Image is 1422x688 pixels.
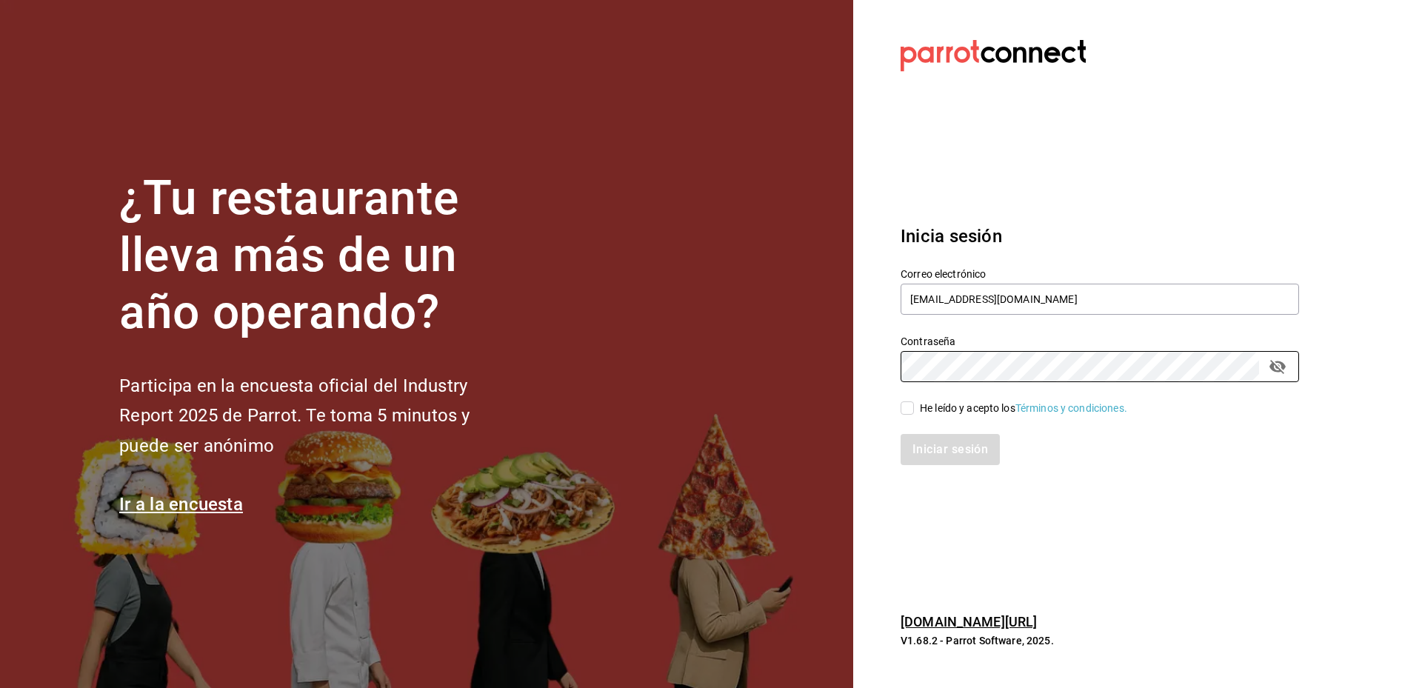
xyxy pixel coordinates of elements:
label: Correo electrónico [901,269,1299,279]
a: Términos y condiciones. [1015,402,1127,414]
h3: Inicia sesión [901,223,1299,250]
label: Contraseña [901,336,1299,347]
button: passwordField [1265,354,1290,379]
a: [DOMAIN_NAME][URL] [901,614,1037,629]
h1: ¿Tu restaurante lleva más de un año operando? [119,170,519,341]
a: Ir a la encuesta [119,494,243,515]
h2: Participa en la encuesta oficial del Industry Report 2025 de Parrot. Te toma 5 minutos y puede se... [119,371,519,461]
input: Ingresa tu correo electrónico [901,284,1299,315]
div: He leído y acepto los [920,401,1127,416]
p: V1.68.2 - Parrot Software, 2025. [901,633,1299,648]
